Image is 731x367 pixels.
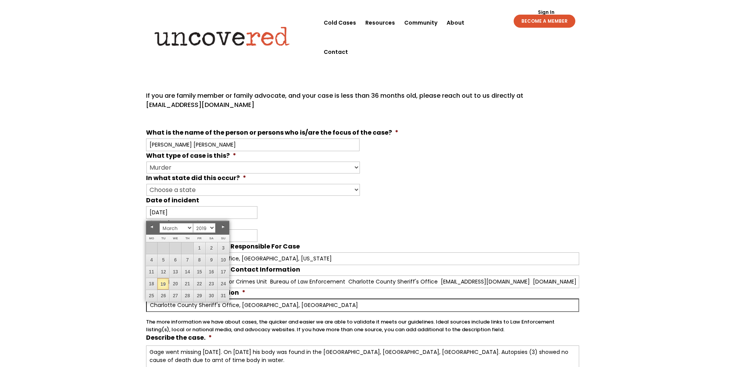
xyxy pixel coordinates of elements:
[365,8,395,37] a: Resources
[218,278,229,290] a: 24
[181,290,193,302] a: 28
[324,8,356,37] a: Cold Cases
[194,254,205,266] a: 8
[158,266,169,278] a: 12
[158,254,169,266] a: 5
[194,290,205,302] a: 29
[218,266,229,278] a: 17
[181,266,193,278] a: 14
[209,237,213,240] span: Saturday
[157,278,169,290] a: 19
[193,223,215,233] select: Select year
[146,129,398,137] label: What is the name of the person or persons who is/are the focus of the case?
[534,10,559,15] a: Sign In
[206,290,217,302] a: 30
[206,266,217,278] a: 16
[146,312,579,333] div: The more information we have about cases, the quicker and easier we are able to validate it meets...
[447,8,464,37] a: About
[218,242,229,254] a: 3
[148,21,296,51] img: Uncovered logo
[146,254,158,266] a: 4
[160,223,193,233] select: Select month
[206,242,217,254] a: 2
[146,197,199,205] label: Date of incident
[146,152,236,160] label: What type of case is this?
[324,37,348,67] a: Contact
[146,299,579,312] input: https://
[170,290,181,302] a: 27
[149,237,154,240] span: Monday
[194,266,205,278] a: 15
[206,254,217,266] a: 9
[197,237,202,240] span: Friday
[514,15,575,28] a: BECOME A MEMBER
[181,254,193,266] a: 7
[221,237,225,240] span: Sunday
[170,254,181,266] a: 6
[194,242,205,254] a: 1
[206,278,217,290] a: 23
[218,254,229,266] a: 10
[146,206,257,219] input: mm/dd/yyyy
[146,266,158,278] a: 11
[146,221,158,233] a: Previous
[181,278,193,290] a: 21
[170,278,181,290] a: 20
[194,278,205,290] a: 22
[146,174,246,182] label: In what state did this occur?
[146,91,579,116] p: If you are family member or family advocate, and your case is less than 36 months old, please rea...
[146,278,158,290] a: 18
[146,290,158,302] a: 25
[404,8,437,37] a: Community
[146,220,216,228] label: Victim's Date of Birth
[158,290,169,302] a: 26
[170,266,181,278] a: 13
[146,334,212,342] label: Describe the case.
[173,237,178,240] span: Wednesday
[161,237,166,240] span: Tuesday
[185,237,190,240] span: Thursday
[218,221,229,233] a: Next
[218,290,229,302] a: 31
